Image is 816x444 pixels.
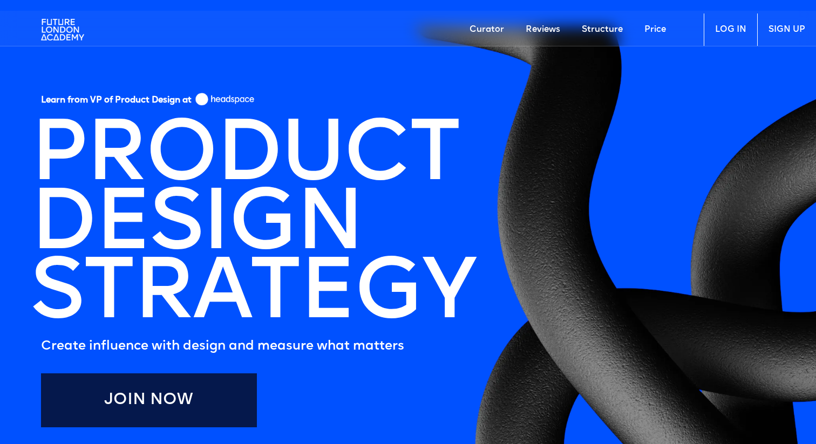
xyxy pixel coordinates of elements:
[30,123,475,330] h1: PRODUCT DESIGN STRATEGY
[41,336,475,357] h5: Create influence with design and measure what matters
[459,13,515,46] a: Curator
[41,373,257,427] a: Join Now
[634,13,677,46] a: Price
[41,95,192,110] h5: Learn from VP of Product Design at
[571,13,634,46] a: Structure
[704,13,757,46] a: LOG IN
[757,13,816,46] a: SIGN UP
[515,13,571,46] a: Reviews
